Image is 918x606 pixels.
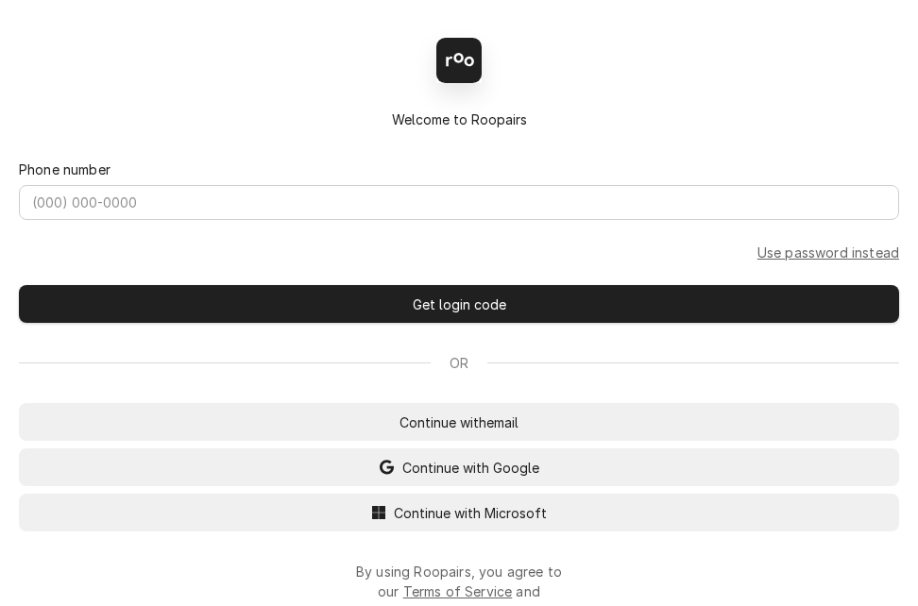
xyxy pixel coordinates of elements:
div: Welcome to Roopairs [19,109,899,129]
span: Continue with Google [399,458,543,478]
button: Continue withemail [19,403,899,441]
div: Or [19,353,899,373]
label: Phone number [19,160,110,179]
a: Go to Phone and password form [757,243,899,262]
button: Continue with Microsoft [19,494,899,531]
button: Continue with Google [19,448,899,486]
span: Get login code [409,295,510,314]
input: (000) 000-0000 [19,185,899,220]
span: Continue with email [396,412,522,432]
a: Terms of Service [403,583,513,599]
span: Continue with Microsoft [390,503,551,523]
button: Get login code [19,285,899,323]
